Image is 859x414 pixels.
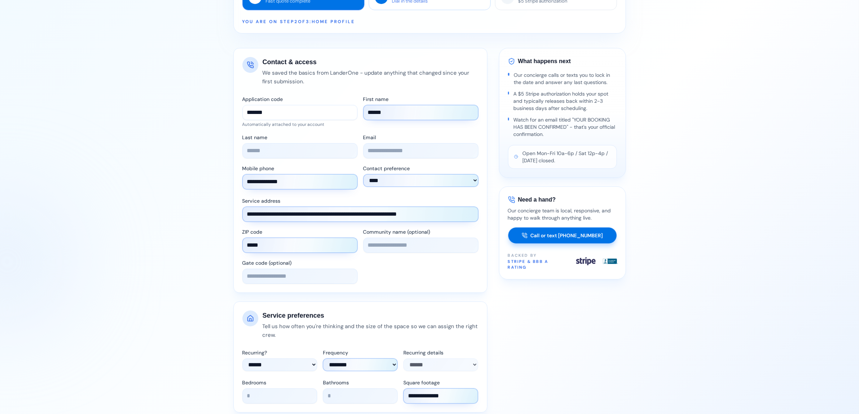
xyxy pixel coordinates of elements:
[508,252,567,259] span: Backed by
[242,165,275,172] label: Mobile phone
[242,349,267,356] label: Recurring?
[242,134,268,141] label: Last name
[508,259,567,270] span: Stripe & BBB A Rating
[508,57,617,66] h3: What happens next
[242,19,617,25] p: You are on step 2 of 3 : Home profile
[508,116,617,138] li: Watch for an email titled "YOUR BOOKING HAS BEEN CONFIRMED" - that's your official confirmation.
[242,198,281,204] label: Service address
[263,310,478,321] h2: Service preferences
[363,229,430,235] label: Community name (optional)
[263,322,478,340] p: Tell us how often you're thinking and the size of the space so we can assign the right crew.
[508,145,617,169] div: Open Mon-Fri 10a-6p / Sat 12p-4p / [DATE] closed.
[508,207,617,221] p: Our concierge team is local, responsive, and happy to walk through anything live.
[323,349,348,356] label: Frequency
[263,57,478,67] h2: Contact & access
[603,259,618,264] img: Better Business Bureau
[242,96,283,102] label: Application code
[323,379,349,386] label: Bathrooms
[242,260,292,266] label: Gate code (optional)
[242,229,263,235] label: ZIP code
[363,96,389,102] label: First name
[573,253,599,270] img: Stripe
[508,227,617,244] a: Call or text [PHONE_NUMBER]
[263,69,478,86] p: We saved the basics from LanderOne - update anything that changed since your first submission.
[403,349,443,356] label: Recurring details
[242,122,358,127] p: Automatically attached to your account
[363,134,376,141] label: Email
[508,71,617,86] li: Our concierge calls or texts you to lock in the date and answer any last questions.
[508,195,617,204] h3: Need a hand?
[363,165,410,172] label: Contact preference
[242,379,267,386] label: Bedrooms
[403,379,440,386] label: Square footage
[508,90,617,112] li: A $5 Stripe authorization holds your spot and typically releases back within 2-3 business days af...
